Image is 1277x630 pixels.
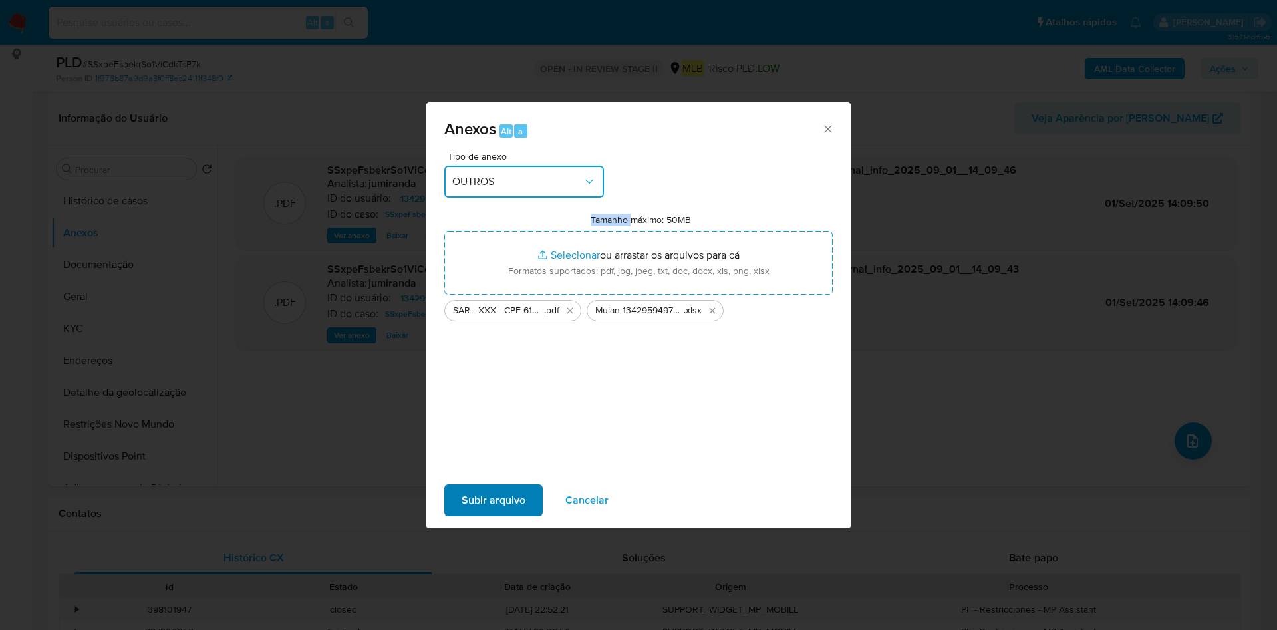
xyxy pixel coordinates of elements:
[565,486,609,515] span: Cancelar
[518,125,523,138] span: a
[444,166,604,198] button: OUTROS
[444,484,543,516] button: Subir arquivo
[591,214,691,226] label: Tamanho máximo: 50MB
[462,486,525,515] span: Subir arquivo
[444,117,496,140] span: Anexos
[544,304,559,317] span: .pdf
[684,304,702,317] span: .xlsx
[453,304,544,317] span: SAR - XXX - CPF 61087827302 - [PERSON_NAME] DA [PERSON_NAME] [PERSON_NAME]
[562,303,578,319] button: Excluir SAR - XXX - CPF 61087827302 - GUSTAVO DA COSTA ARAUJO.pdf
[704,303,720,319] button: Excluir Mulan 1342959497_2025_08_29_09_17_31.xlsx
[452,175,583,188] span: OUTROS
[595,304,684,317] span: Mulan 1342959497_2025_08_29_09_17_31
[821,122,833,134] button: Fechar
[501,125,511,138] span: Alt
[448,152,607,161] span: Tipo de anexo
[548,484,626,516] button: Cancelar
[444,295,833,321] ul: Arquivos selecionados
